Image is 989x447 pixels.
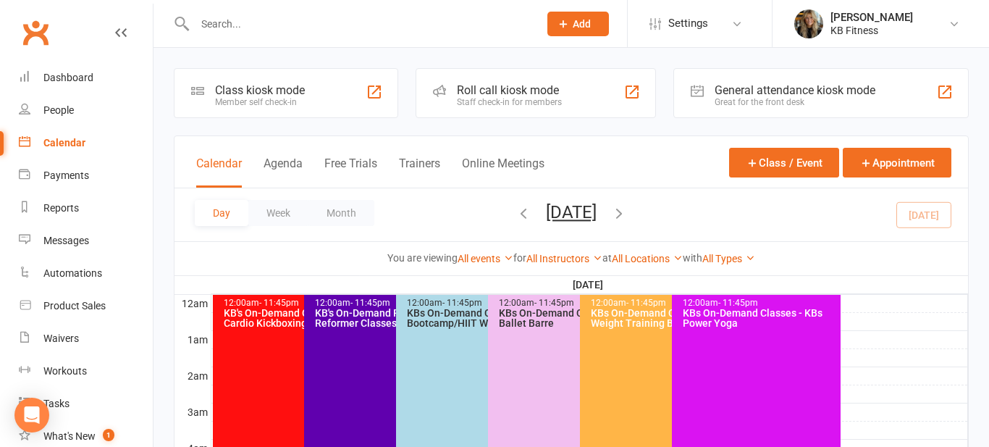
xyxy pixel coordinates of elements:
[308,200,374,226] button: Month
[43,104,74,116] div: People
[174,294,211,312] th: 12am
[174,367,211,385] th: 2am
[399,156,440,188] button: Trainers
[19,94,153,127] a: People
[248,200,308,226] button: Week
[794,9,823,38] img: thumb_image1738440835.png
[19,388,153,420] a: Tasks
[195,200,248,226] button: Day
[259,298,299,308] span: - 11:45pm
[324,156,377,188] button: Free Trials
[19,159,153,192] a: Payments
[573,18,591,30] span: Add
[457,83,562,97] div: Roll call kiosk mode
[590,298,746,308] div: 12:00am
[668,7,708,40] span: Settings
[43,235,89,246] div: Messages
[729,148,839,177] button: Class / Event
[17,14,54,51] a: Clubworx
[43,398,70,409] div: Tasks
[314,298,471,308] div: 12:00am
[682,298,838,308] div: 12:00am
[457,97,562,107] div: Staff check-in for members
[19,257,153,290] a: Automations
[547,12,609,36] button: Add
[196,156,242,188] button: Calendar
[43,72,93,83] div: Dashboard
[843,148,951,177] button: Appointment
[19,225,153,257] a: Messages
[546,202,597,222] button: [DATE]
[43,430,96,442] div: What's New
[498,298,655,308] div: 12:00am
[19,127,153,159] a: Calendar
[43,170,89,181] div: Payments
[43,267,102,279] div: Automations
[602,252,612,264] strong: at
[174,403,211,421] th: 3am
[612,253,683,264] a: All Locations
[498,308,655,328] div: KBs On-Demand Classes - KB Ballet Barre
[19,355,153,388] a: Workouts
[19,62,153,94] a: Dashboard
[715,97,875,107] div: Great for the front desk
[103,429,114,441] span: 1
[626,298,666,308] span: - 11:45pm
[19,322,153,355] a: Waivers
[682,308,838,328] div: KBs On-Demand Classes - KBs Power Yoga
[534,298,574,308] span: - 11:45pm
[718,298,758,308] span: - 11:45pm
[43,333,79,344] div: Waivers
[526,253,602,264] a: All Instructors
[513,252,526,264] strong: for
[406,298,563,308] div: 12:00am
[43,137,85,149] div: Calendar
[702,253,755,264] a: All Types
[215,83,305,97] div: Class kiosk mode
[406,308,563,328] div: KBs On-Demand Classes - KB Bootcamp/HIIT Workout
[14,398,49,433] div: Open Intercom Messenger
[830,24,913,37] div: KB Fitness
[314,308,471,328] div: KB's On-Demand Pilates Reformer Classes
[715,83,875,97] div: General attendance kiosk mode
[350,298,390,308] span: - 11:45pm
[174,330,211,348] th: 1am
[458,253,513,264] a: All events
[683,252,702,264] strong: with
[830,11,913,24] div: [PERSON_NAME]
[215,97,305,107] div: Member self check-in
[43,202,79,214] div: Reports
[387,252,458,264] strong: You are viewing
[19,290,153,322] a: Product Sales
[223,298,379,308] div: 12:00am
[19,192,153,225] a: Reports
[43,365,87,377] div: Workouts
[590,308,746,328] div: KBs On-Demand Classes - KB Weight Training Body Bl...
[264,156,303,188] button: Agenda
[223,308,379,328] div: KB's On-Demand Classes - KB Cardio Kickboxing/Weig...
[442,298,482,308] span: - 11:45pm
[211,276,968,294] th: [DATE]
[462,156,544,188] button: Online Meetings
[43,300,106,312] div: Product Sales
[190,14,529,34] input: Search...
